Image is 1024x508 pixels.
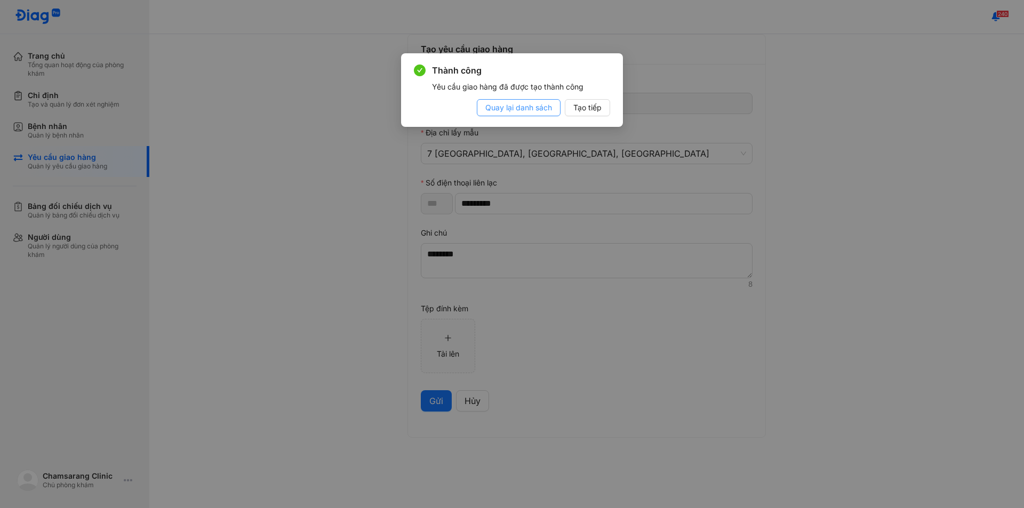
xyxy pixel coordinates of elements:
[565,99,610,116] button: Tạo tiếp
[432,81,610,93] div: Yêu cầu giao hàng đã được tạo thành công
[573,102,602,114] span: Tạo tiếp
[414,64,426,76] span: check-circle
[477,99,561,116] button: Quay lại danh sách
[432,64,610,77] span: Thành công
[485,102,552,114] span: Quay lại danh sách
